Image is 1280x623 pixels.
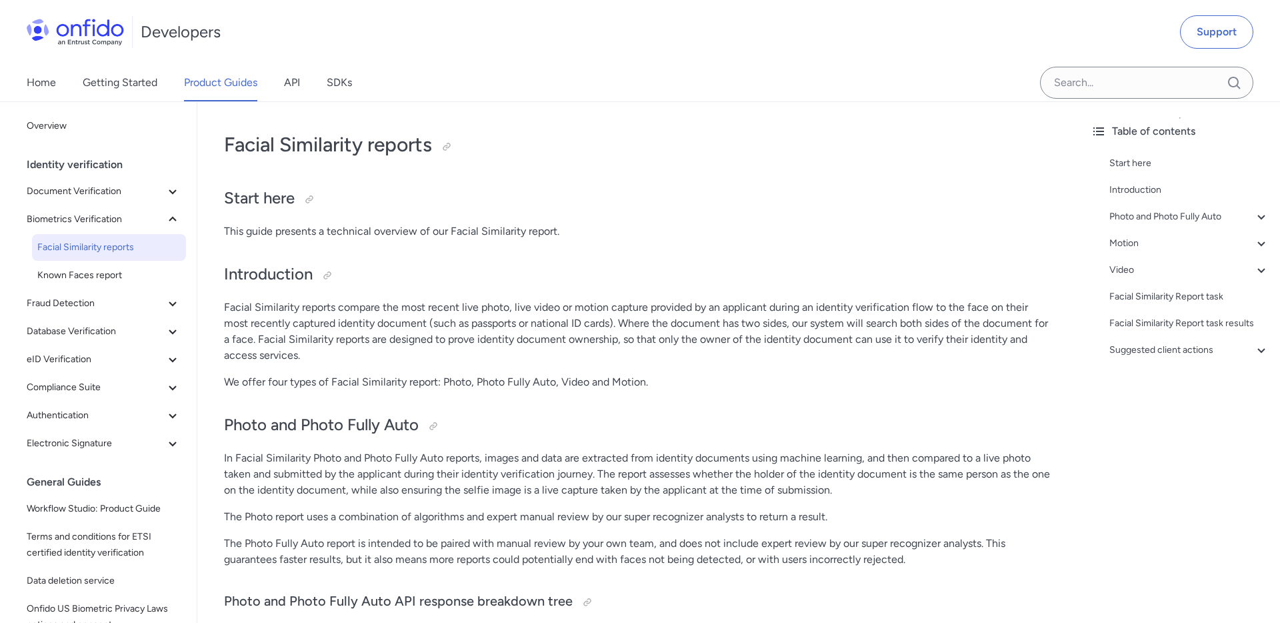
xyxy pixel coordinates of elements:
span: Compliance Suite [27,380,165,396]
span: Document Verification [27,183,165,199]
a: Support [1180,15,1253,49]
span: Authentication [27,408,165,424]
a: Known Faces report [32,262,186,289]
input: Onfido search input field [1040,67,1253,99]
h1: Facial Similarity reports [224,131,1053,158]
span: Database Verification [27,324,165,340]
p: The Photo Fully Auto report is intended to be paired with manual review by your own team, and doe... [224,536,1053,568]
button: Biometrics Verification [21,206,186,233]
button: eID Verification [21,346,186,373]
div: Table of contents [1091,123,1269,139]
p: This guide presents a technical overview of our Facial Similarity report. [224,223,1053,239]
img: Onfido Logo [27,19,124,45]
a: Home [27,64,56,101]
h2: Introduction [224,263,1053,286]
button: Authentication [21,402,186,429]
div: General Guides [27,469,191,496]
span: Overview [27,118,181,134]
span: Biometrics Verification [27,211,165,227]
h2: Start here [224,187,1053,210]
a: API [284,64,300,101]
span: eID Verification [27,352,165,368]
a: Video [1109,262,1269,278]
a: Photo and Photo Fully Auto [1109,209,1269,225]
p: We offer four types of Facial Similarity report: Photo, Photo Fully Auto, Video and Motion. [224,374,1053,390]
button: Document Verification [21,178,186,205]
a: Facial Similarity Report task results [1109,316,1269,332]
a: Product Guides [184,64,257,101]
span: Data deletion service [27,573,181,589]
a: Introduction [1109,182,1269,198]
button: Electronic Signature [21,430,186,457]
h3: Photo and Photo Fully Auto API response breakdown tree [224,592,1053,613]
a: Facial Similarity Report task [1109,289,1269,305]
a: Getting Started [83,64,157,101]
a: Start here [1109,155,1269,171]
p: Facial Similarity reports compare the most recent live photo, live video or motion capture provid... [224,299,1053,364]
a: Data deletion service [21,568,186,594]
span: Electronic Signature [27,436,165,452]
a: Overview [21,113,186,139]
a: Suggested client actions [1109,342,1269,358]
button: Compliance Suite [21,374,186,401]
span: Terms and conditions for ETSI certified identity verification [27,529,181,561]
button: Database Verification [21,318,186,345]
a: Workflow Studio: Product Guide [21,496,186,522]
button: Fraud Detection [21,290,186,317]
span: Workflow Studio: Product Guide [27,501,181,517]
p: In Facial Similarity Photo and Photo Fully Auto reports, images and data are extracted from ident... [224,450,1053,498]
span: Facial Similarity reports [37,239,181,255]
p: The Photo report uses a combination of algorithms and expert manual review by our super recognize... [224,509,1053,525]
a: Motion [1109,235,1269,251]
h2: Photo and Photo Fully Auto [224,414,1053,437]
a: Facial Similarity reports [32,234,186,261]
span: Known Faces report [37,267,181,283]
div: Identity verification [27,151,191,178]
a: SDKs [327,64,352,101]
span: Fraud Detection [27,295,165,311]
a: Terms and conditions for ETSI certified identity verification [21,524,186,566]
h1: Developers [141,21,221,43]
